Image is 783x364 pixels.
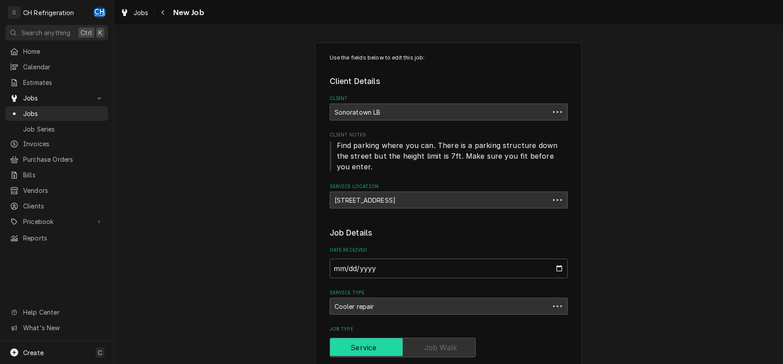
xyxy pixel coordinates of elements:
a: Estimates [5,75,108,90]
span: Create [23,349,44,356]
span: What's New [23,323,103,332]
a: Vendors [5,183,108,198]
a: Jobs [5,106,108,121]
span: C [98,348,102,357]
a: Go to Pricebook [5,214,108,229]
div: Date Received [330,247,568,278]
div: CH Refrigeration [23,8,74,17]
label: Job Type [330,326,568,333]
span: Jobs [23,109,104,118]
a: Bills [5,168,108,182]
span: Estimates [23,78,104,87]
label: Service Type [330,289,568,296]
div: 244 E 3rd St, Long Beach, CA 90802 [330,192,568,208]
div: Service Type [330,289,568,315]
span: Pricebook [23,217,90,226]
div: Job Type [330,326,568,357]
button: Search anythingCtrlK [5,25,108,40]
span: Calendar [23,62,104,72]
span: Help Center [23,308,103,317]
div: Client [330,95,568,120]
a: Reports [5,231,108,245]
div: Cooler repair [330,298,568,315]
a: Go to Jobs [5,91,108,105]
a: Purchase Orders [5,152,108,167]
a: Go to What's New [5,320,108,335]
span: Ctrl [81,28,92,37]
label: Service Location [330,183,568,190]
span: Reports [23,233,104,243]
div: Service Location [330,183,568,208]
span: Purchase Orders [23,155,104,164]
button: Navigate back [156,5,170,20]
label: Date Received [330,247,568,254]
span: Client Notes [330,132,568,139]
span: New Job [170,7,204,19]
legend: Client Details [330,76,568,87]
span: Jobs [133,8,149,17]
p: Use the fields below to edit this job: [330,54,568,62]
span: Bills [23,170,104,180]
label: Client [330,95,568,102]
div: Client Notes [330,132,568,172]
span: Invoices [23,139,104,148]
div: Service [330,338,568,357]
span: Search anything [21,28,70,37]
span: Vendors [23,186,104,195]
span: Jobs [23,93,90,103]
a: Go to Help Center [5,305,108,320]
a: Home [5,44,108,59]
a: Invoices [5,136,108,151]
a: Clients [5,199,108,213]
div: CH [93,6,106,19]
input: yyyy-mm-dd [330,259,568,278]
a: Calendar [5,60,108,74]
div: Chris Hiraga's Avatar [93,6,106,19]
span: Job Series [23,124,104,134]
legend: Job Details [330,227,568,239]
a: Job Series [5,122,108,136]
span: K [98,28,102,37]
span: Client Notes [330,140,568,172]
span: Find parking where you can. There is a parking structure down the street but the height limit is ... [337,141,560,171]
div: C [8,6,20,19]
span: Home [23,47,104,56]
span: Clients [23,201,104,211]
div: Sonoratown LB [330,104,568,120]
a: Jobs [117,5,152,20]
